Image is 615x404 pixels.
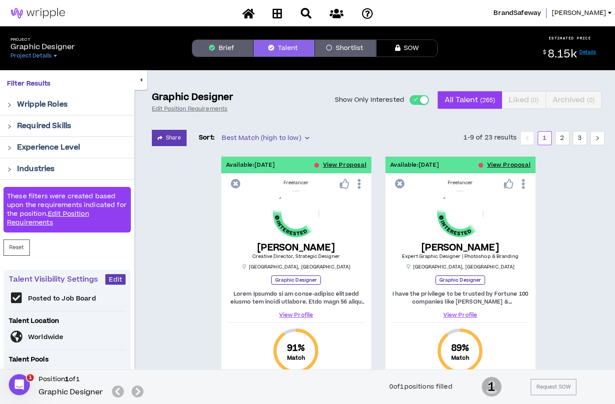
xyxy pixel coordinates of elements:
p: Filter Results [7,79,127,89]
span: right [7,146,12,150]
button: left [520,131,534,145]
span: Project Details [11,52,52,59]
a: Edit Position Requirements [7,209,89,227]
p: Experience Level [17,142,80,153]
p: [GEOGRAPHIC_DATA] , [GEOGRAPHIC_DATA] [406,264,515,270]
p: Graphic Designer [11,42,75,52]
p: Wripple Roles [17,99,68,110]
a: 1 [538,132,551,145]
img: zMabZ0obO8EkxKo2snoS1V4NqW9fnqIiLRkc1Ml4.png [437,191,483,237]
li: 1 [538,131,552,145]
button: View Proposal [323,157,367,173]
h5: Project [11,37,75,42]
div: These filters were created based upon the requirements indicated for the position. [4,187,131,232]
a: 2 [556,132,569,145]
a: 3 [573,132,586,145]
span: 1 [482,376,502,398]
span: [PERSON_NAME] [552,8,606,18]
span: 91 % [287,342,305,354]
p: Talent Visibility Settings [9,274,105,285]
a: View Profile [392,311,529,319]
button: right [590,131,604,145]
li: Previous Page [520,131,534,145]
small: ( 0 ) [587,96,595,104]
div: Freelancer [228,179,364,186]
span: Edit [109,275,122,284]
p: Required Skills [17,121,71,131]
span: left [525,136,530,141]
h5: [PERSON_NAME] [402,242,518,253]
small: Match [287,354,306,361]
p: ESTIMATED PRICE [549,36,591,41]
iframe: Intercom live chat [9,374,30,395]
h6: Position of 1 [39,375,147,384]
li: 1-9 of 23 results [464,131,517,145]
b: 1 [65,375,69,384]
span: right [7,103,12,107]
h5: [PERSON_NAME] [252,242,340,253]
p: Graphic Designer [152,91,233,104]
span: All Talent [445,89,495,111]
p: Industries [17,164,54,174]
span: 8.15k [548,46,577,62]
span: right [595,136,600,141]
span: 1 [27,374,34,381]
li: Next Page [590,131,604,145]
sup: $ [543,49,546,56]
a: View Profile [228,311,364,319]
button: View Proposal [487,157,531,173]
h5: Graphic Designer [39,387,103,397]
span: Creative Director, Strategic Designer [252,253,340,260]
div: 0 of 1 positions filled [389,382,453,392]
span: Best Match (high to low) [222,132,309,145]
img: AslPPsLiQlBbAm7EiXJolpg0gOY0kuNjsUnzb2x5.png [273,191,319,237]
p: I have the privilege to be trusted by Fortune 100 companies like [PERSON_NAME] & [PERSON_NAME], K... [392,290,529,306]
p: Sort: [199,133,215,143]
button: Request SOW [531,379,576,395]
button: Reset [4,240,30,256]
span: Archived [553,89,595,111]
p: Lorem Ipsumdo si am conse-adipisc elitsedd eiusmo tem incidi utlabore. Etdo magn 56 aliqu en admi... [228,290,364,306]
li: 3 [573,131,587,145]
button: Talent [253,39,315,57]
span: right [7,124,12,129]
small: ( 265 ) [480,96,496,104]
span: Liked [509,89,539,111]
button: Shortlist [315,39,376,57]
button: SOW [376,39,438,57]
p: [GEOGRAPHIC_DATA] , [GEOGRAPHIC_DATA] [242,264,351,270]
span: Expert Graphic Designer | Photoshop & Branding [402,253,518,260]
p: Graphic Designer [271,275,321,285]
button: Edit [105,274,126,285]
a: Edit Position Requirements [152,105,227,112]
li: 2 [555,131,569,145]
p: Posted to Job Board [28,294,96,303]
span: BrandSafeway [493,8,541,18]
span: right [7,167,12,172]
a: Details [579,49,597,55]
button: Show Only Interested [410,95,429,105]
span: 89 % [451,342,469,354]
small: ( 0 ) [531,96,539,104]
span: Show Only Interested [335,96,404,104]
button: Brief [192,39,253,57]
small: Match [451,354,470,361]
p: Available: [DATE] [390,161,439,169]
div: Freelancer [392,179,529,186]
p: Available: [DATE] [226,161,275,169]
p: Graphic Designer [435,275,486,285]
button: Share [152,130,187,146]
